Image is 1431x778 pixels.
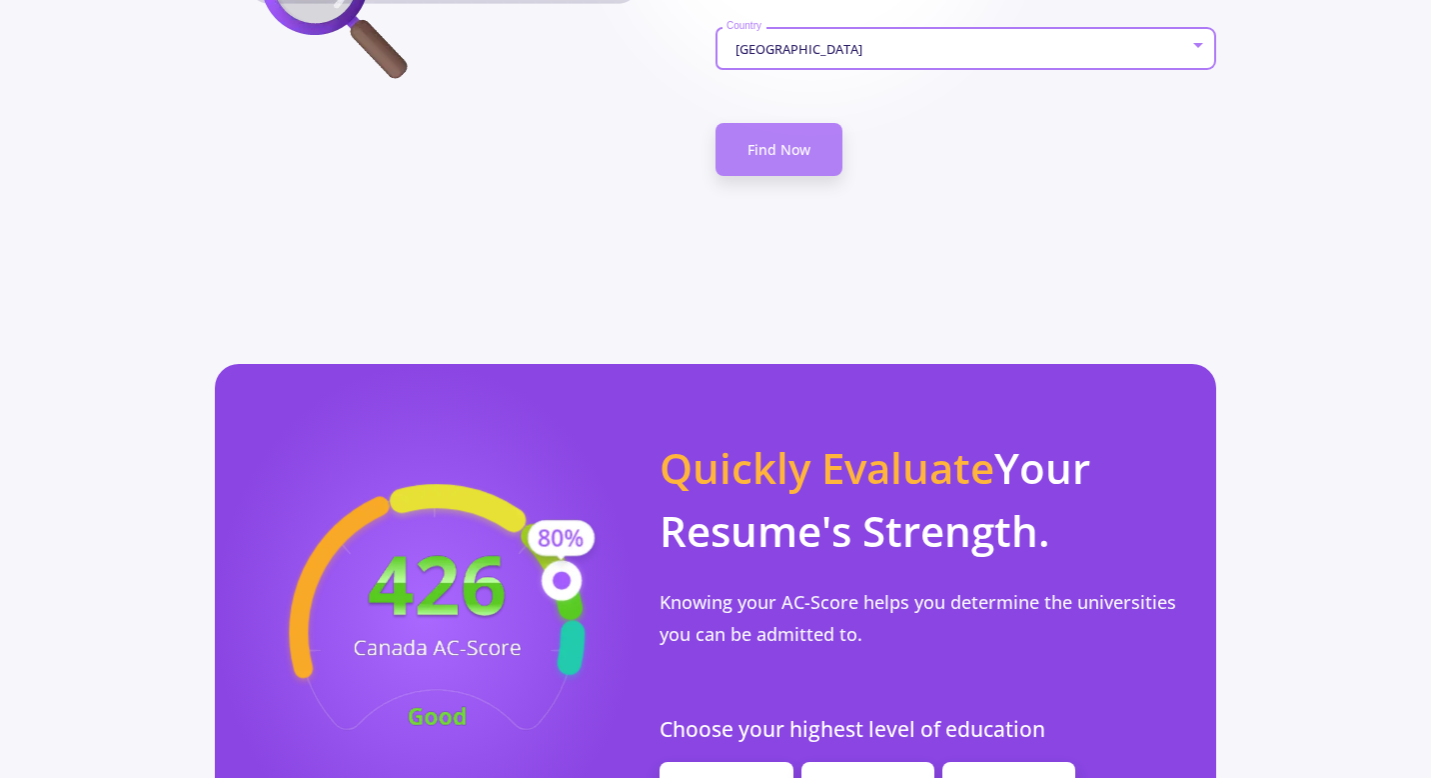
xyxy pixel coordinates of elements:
a: Find Now [715,123,842,176]
span: Quickly Evaluate [660,439,994,496]
img: acscore [219,455,656,772]
span: [GEOGRAPHIC_DATA] [730,40,862,58]
p: Knowing your AC-Score helps you determine the universities you can be admitted to. [660,586,1192,651]
p: Your Resume's Strength. [660,436,1192,562]
p: Choose your highest level of education [660,714,1192,746]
